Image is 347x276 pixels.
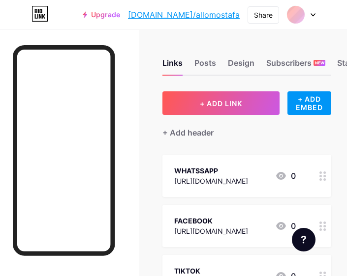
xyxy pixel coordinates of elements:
div: + Add header [162,127,214,138]
div: FACEBOOK [174,216,248,226]
div: Subscribers [266,57,325,75]
div: [URL][DOMAIN_NAME] [174,176,248,186]
div: [URL][DOMAIN_NAME] [174,226,248,236]
div: Posts [194,57,216,75]
div: Links [162,57,183,75]
button: + ADD LINK [162,91,280,115]
div: WHATSSAPP [174,166,248,176]
div: Design [228,57,254,75]
div: + ADD EMBED [287,91,331,115]
a: Upgrade [83,11,120,19]
a: [DOMAIN_NAME]/allomostafa [128,9,240,21]
div: TIKTOK [174,266,248,276]
span: + ADD LINK [200,99,242,108]
div: 0 [275,220,296,232]
div: Share [254,10,273,20]
span: NEW [315,60,324,66]
div: 0 [275,170,296,182]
